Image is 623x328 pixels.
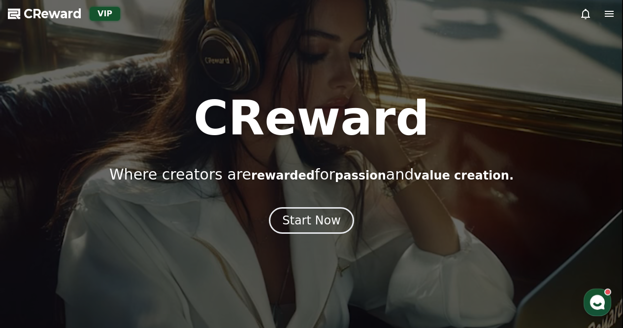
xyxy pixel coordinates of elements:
[194,95,429,142] h1: CReward
[8,6,82,22] a: CReward
[282,213,341,228] div: Start Now
[335,169,386,182] span: passion
[414,169,514,182] span: value creation.
[90,7,120,21] div: VIP
[251,169,315,182] span: rewarded
[24,6,82,22] span: CReward
[109,166,514,183] p: Where creators are for and
[269,207,354,234] button: Start Now
[269,217,354,226] a: Start Now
